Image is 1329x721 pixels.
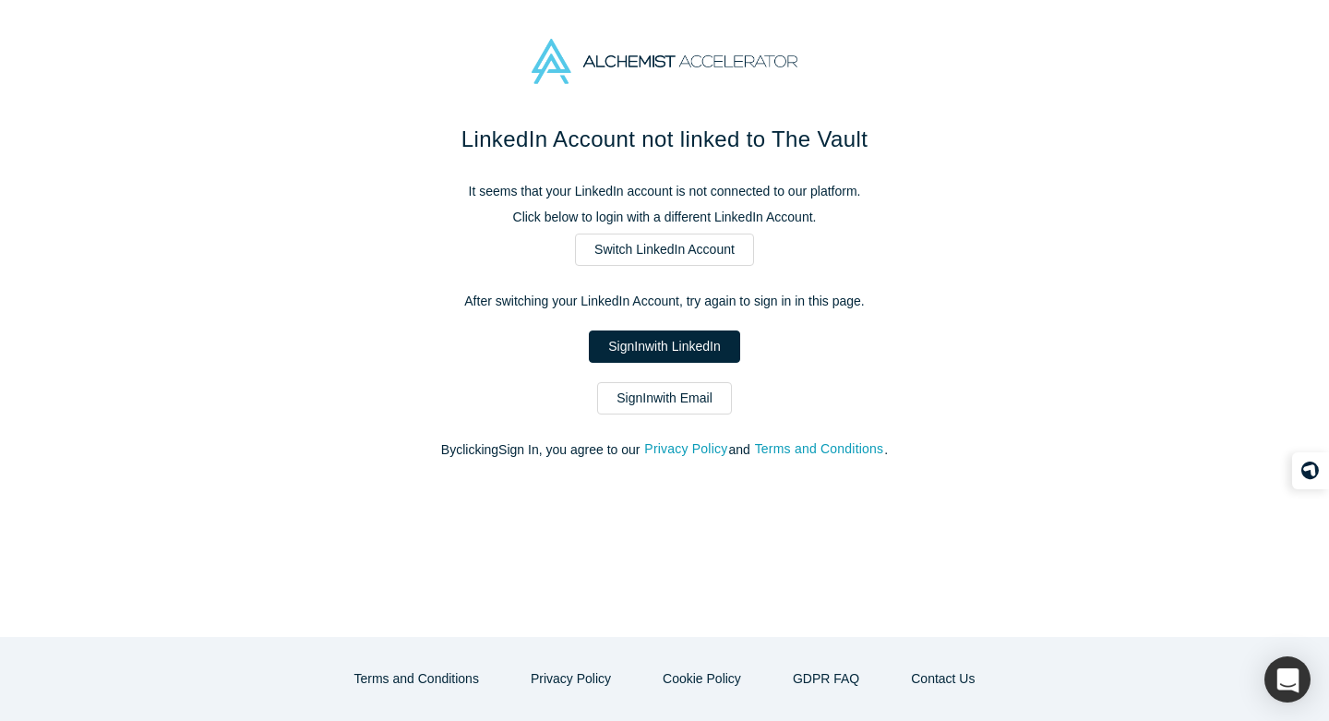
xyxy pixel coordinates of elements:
a: SignInwith LinkedIn [589,330,739,363]
button: Terms and Conditions [754,439,885,460]
a: Switch LinkedIn Account [575,234,754,266]
a: GDPR FAQ [773,663,879,695]
h1: LinkedIn Account not linked to The Vault [277,123,1052,156]
button: Privacy Policy [511,663,630,695]
button: Contact Us [892,663,994,695]
img: Alchemist Accelerator Logo [532,39,797,84]
button: Privacy Policy [643,439,728,460]
p: After switching your LinkedIn Account, try again to sign in in this page. [277,292,1052,311]
p: Click below to login with a different LinkedIn Account. [277,208,1052,227]
p: It seems that your LinkedIn account is not connected to our platform. [277,182,1052,201]
a: SignInwith Email [597,382,732,415]
p: By clicking Sign In , you agree to our and . [277,440,1052,460]
button: Cookie Policy [643,663,760,695]
button: Terms and Conditions [335,663,498,695]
